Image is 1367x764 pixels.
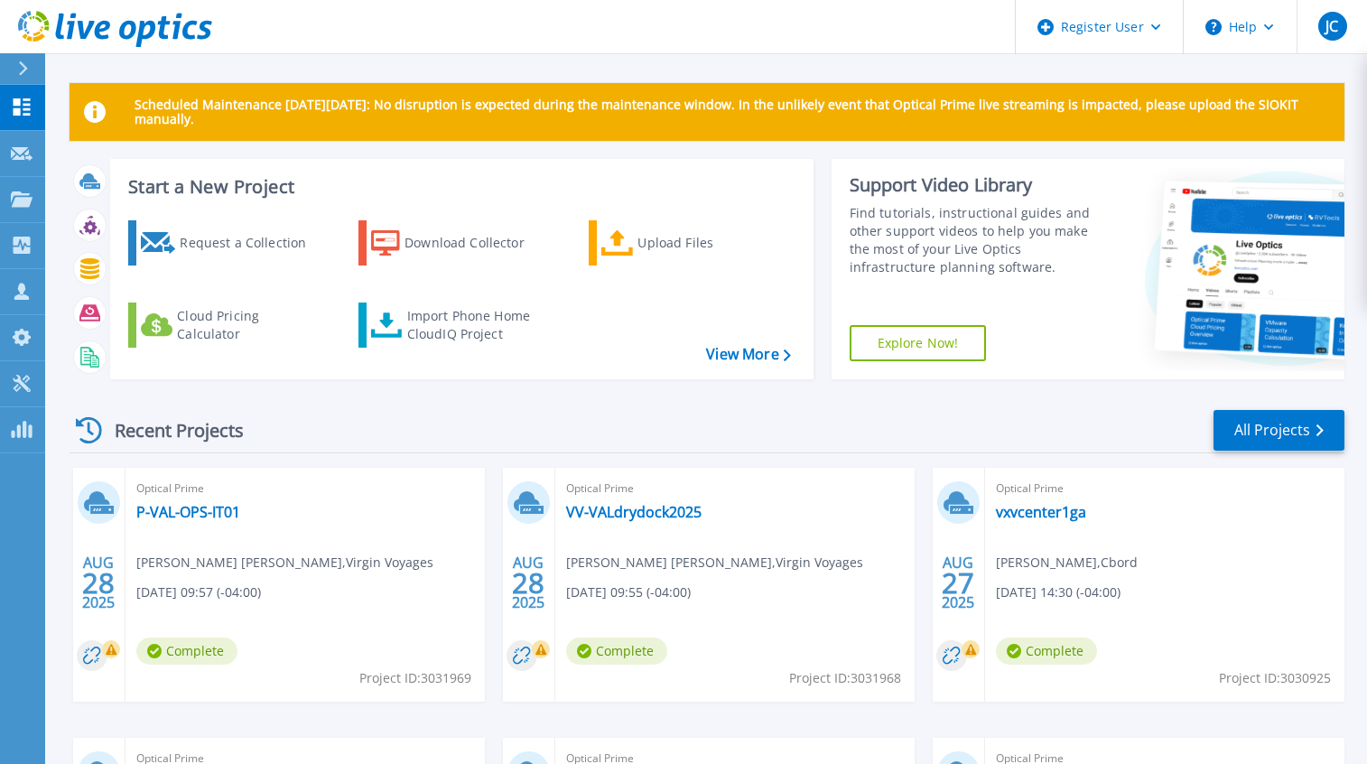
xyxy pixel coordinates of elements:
span: [DATE] 14:30 (-04:00) [996,582,1121,602]
div: AUG 2025 [81,550,116,616]
span: [DATE] 09:55 (-04:00) [566,582,691,602]
p: Scheduled Maintenance [DATE][DATE]: No disruption is expected during the maintenance window. In t... [135,98,1330,126]
a: Download Collector [358,220,560,266]
span: Project ID: 3030925 [1219,668,1331,688]
div: Upload Files [637,225,782,261]
div: Download Collector [405,225,549,261]
div: Cloud Pricing Calculator [177,307,321,343]
div: Support Video Library [850,173,1107,197]
span: 27 [942,575,974,591]
a: Cloud Pricing Calculator [128,303,330,348]
a: All Projects [1214,410,1344,451]
span: [DATE] 09:57 (-04:00) [136,582,261,602]
a: View More [706,346,790,363]
span: 28 [512,575,544,591]
a: Upload Files [589,220,790,266]
h3: Start a New Project [128,177,790,197]
div: Request a Collection [180,225,324,261]
span: Optical Prime [136,479,474,498]
span: Complete [566,638,667,665]
span: Optical Prime [996,479,1334,498]
div: AUG 2025 [511,550,545,616]
div: Import Phone Home CloudIQ Project [407,307,548,343]
a: P-VAL-OPS-IT01 [136,503,240,521]
a: Explore Now! [850,325,987,361]
span: Project ID: 3031968 [789,668,901,688]
span: Project ID: 3031969 [359,668,471,688]
span: [PERSON_NAME] , Cbord [996,553,1138,573]
a: Request a Collection [128,220,330,266]
span: 28 [82,575,115,591]
a: vxvcenter1ga [996,503,1086,521]
div: Find tutorials, instructional guides and other support videos to help you make the most of your L... [850,204,1107,276]
a: VV-VALdrydock2025 [566,503,702,521]
span: Complete [996,638,1097,665]
span: Optical Prime [566,479,904,498]
div: Recent Projects [70,408,268,452]
span: [PERSON_NAME] [PERSON_NAME] , Virgin Voyages [136,553,433,573]
span: [PERSON_NAME] [PERSON_NAME] , Virgin Voyages [566,553,863,573]
span: Complete [136,638,237,665]
span: JC [1325,19,1338,33]
div: AUG 2025 [941,550,975,616]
